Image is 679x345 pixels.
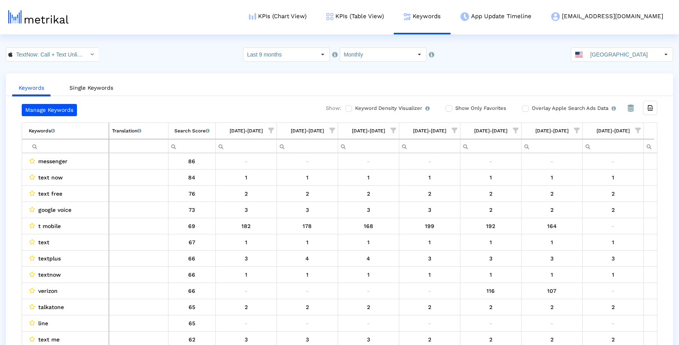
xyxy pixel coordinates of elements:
[38,286,58,296] span: verizon
[402,334,457,345] div: 3/31/25
[219,156,274,166] div: -
[341,286,396,296] div: 2/28/25
[215,139,277,153] td: Filter cell
[38,205,71,215] span: google voice
[585,172,641,183] div: 6/30/25
[63,81,120,95] a: Single Keywords
[22,104,77,116] a: Manage Keywords
[341,189,396,199] div: 2/28/25
[38,302,64,312] span: talkatone
[341,270,396,280] div: 2/28/25
[341,318,396,328] div: -
[463,156,518,166] div: -
[22,139,109,153] td: Filter cell
[230,126,263,136] div: [DATE]-[DATE]
[341,221,396,231] div: 2/28/25
[585,237,641,247] div: 6/30/25
[277,139,338,153] td: Filter cell
[219,270,274,280] div: 12/31/24
[524,270,580,280] div: 5/31/25
[280,253,335,264] div: 1/31/25
[402,253,457,264] div: 3/31/25
[402,318,457,328] div: -
[219,253,274,264] div: 12/31/24
[402,286,457,296] div: 3/31/25
[280,237,335,247] div: 1/31/25
[585,302,641,312] div: 6/30/25
[551,12,560,21] img: my-account-menu-icon.png
[402,189,457,199] div: 3/31/25
[463,286,518,296] div: 4/30/25
[38,156,67,166] span: messenger
[530,104,616,113] label: Overlay Apple Search Ads Data
[171,189,213,199] div: 76
[171,221,213,231] div: 69
[402,172,457,183] div: 3/31/25
[402,156,457,166] div: -
[353,104,430,113] label: Keyword Density Visualizer
[277,140,338,153] input: Filter cell
[460,139,521,153] td: Filter cell
[452,128,457,133] span: Show filter options for column '03/01/25-03/31/25'
[29,126,55,136] div: Keywords
[280,156,335,166] div: -
[453,104,506,113] label: Show Only Favorites
[535,126,569,136] div: [DATE]-[DATE]
[38,221,61,231] span: t mobile
[174,126,209,136] div: Search Score
[219,286,274,296] div: 12/31/24
[38,253,61,264] span: textplus
[402,237,457,247] div: 3/31/25
[399,123,460,139] td: Column 03/01/25-03/31/25
[585,286,641,296] div: 6/30/25
[341,205,396,215] div: 2/28/25
[12,81,51,96] a: Keywords
[463,221,518,231] div: 4/30/25
[524,156,580,166] div: -
[413,126,446,136] div: 03/01/25-03/31/25
[341,334,396,345] div: 2/28/25
[402,205,457,215] div: 3/31/25
[109,140,168,153] input: Filter cell
[391,128,396,133] span: Show filter options for column '02/01/25-02/28/25'
[338,140,399,153] input: Filter cell
[585,318,641,328] div: -
[338,139,399,153] td: Filter cell
[171,172,213,183] div: 84
[585,334,641,345] div: 6/30/25
[524,253,580,264] div: 5/31/25
[341,302,396,312] div: 2/28/25
[280,302,335,312] div: 1/31/25
[522,140,582,153] input: Filter cell
[635,128,641,133] span: Show filter options for column '06/01/25-06/30/25'
[463,172,518,183] div: 4/30/25
[585,156,641,166] div: -
[219,334,274,345] div: 12/31/24
[524,189,580,199] div: 5/31/25
[341,253,396,264] div: 2/28/25
[318,104,341,116] div: Show:
[399,140,460,153] input: Filter cell
[216,140,277,153] input: Filter cell
[524,286,580,296] div: 5/31/25
[29,140,108,153] input: Filter cell
[474,126,507,136] div: [DATE]-[DATE]
[219,221,274,231] div: 12/31/24
[38,189,62,199] span: text free
[524,237,580,247] div: 5/31/25
[109,139,168,153] td: Filter cell
[8,10,69,24] img: metrical-logo-light.png
[280,318,335,328] div: -
[112,126,141,136] div: Translation
[326,13,333,20] img: kpi-table-menu-icon.png
[597,126,630,136] div: 06/01/25-06/30/25
[280,189,335,199] div: 1/31/25
[168,140,215,153] input: Filter cell
[219,237,274,247] div: 12/31/24
[585,253,641,264] div: 6/30/25
[463,253,518,264] div: 4/30/25
[582,123,643,139] td: Column 06/01/25-06/30/25
[399,139,460,153] td: Filter cell
[219,205,274,215] div: 12/31/24
[277,123,338,139] td: Column 01/01/25-01/31/25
